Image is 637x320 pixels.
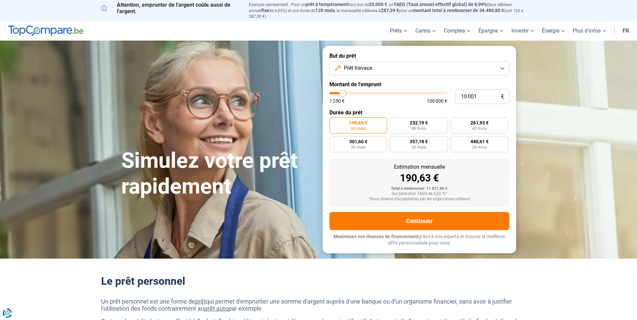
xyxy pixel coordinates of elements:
[329,99,345,103] span: 1 250 €
[335,186,504,191] div: Total à rembourser: 11 437,80 €
[349,139,367,144] span: 301,60 €
[204,305,228,312] a: prêt auto
[329,233,509,247] p: grâce à nos experts et trouvez la meilleure offre personnalisée pour vous.
[427,99,447,103] span: 100 000 €
[410,120,428,125] span: 232,19 €
[501,94,504,100] span: €
[101,2,241,14] p: Attention, emprunter de l'argent coûte aussi de l'argent.
[349,120,367,125] span: 190,63 €
[329,53,509,59] label: But du prêt
[335,173,504,183] div: 190,63 €
[386,21,411,41] a: Prêts
[306,2,348,7] span: prêt à tempérament
[411,21,440,41] a: Cartes
[315,8,335,13] span: 120 mois
[410,139,428,144] span: 357,18 €
[619,21,633,41] a: fr
[472,126,487,130] span: 42 mois
[470,120,489,125] span: 261,93 €
[333,234,418,239] span: Maximisez vos chances de financement
[121,148,315,200] h1: Simulez votre prêt rapidement
[329,212,509,230] button: Continuer
[569,21,610,41] a: Plus d'infos
[329,109,509,116] label: Durée du prêt
[381,8,399,13] span: 287,39 €
[411,126,426,130] span: 48 mois
[335,192,504,196] div: Sur base d'un TAEG de 5,55 %*
[474,21,507,41] a: Épargne
[101,275,536,287] h2: Le prêt personnel
[411,145,426,149] span: 30 mois
[351,126,366,130] span: 60 mois
[507,21,538,41] a: Investir
[101,298,536,312] p: Un prêt personnel est une forme de qui permet d'emprunter une somme d'argent auprès d'une banque ...
[335,164,504,170] div: Estimation mensuelle
[249,2,536,19] p: Exemple représentatif : Pour un tous but de , un (taux débiteur annuel de 6,99%) et une durée de ...
[344,64,372,72] span: Prêt travaux
[538,21,569,41] a: Énergie
[329,81,509,88] label: Montant de l'emprunt
[351,145,366,149] span: 36 mois
[470,139,489,144] span: 440,61 €
[440,21,474,41] a: Comptes
[195,298,206,305] a: prêt
[8,25,84,36] img: TopCompare
[335,197,504,202] div: *Sous réserve d'acceptation par les organismes prêteurs
[413,8,504,13] span: montant total à rembourser de 34.486,80 €
[369,2,387,7] span: 25.000 €
[261,8,269,13] span: fixe
[329,61,509,76] button: Prêt travaux
[472,145,487,149] span: 24 mois
[394,2,487,7] span: TAEG (Taux annuel effectif global) de 6,99%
